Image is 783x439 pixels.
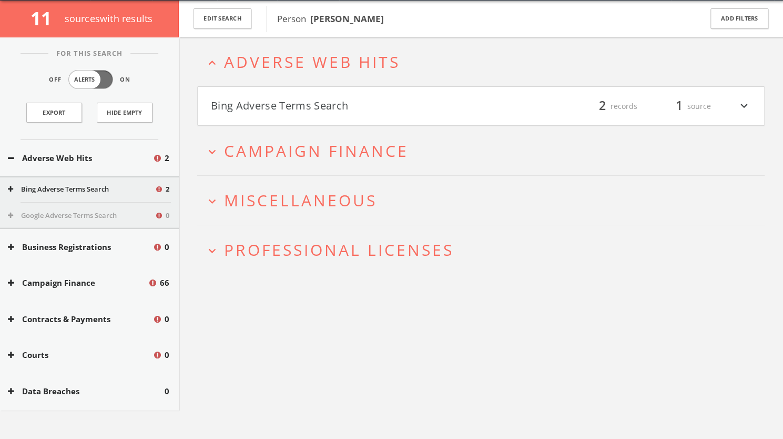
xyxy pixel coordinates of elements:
[165,241,169,253] span: 0
[8,152,152,164] button: Adverse Web Hits
[8,385,165,397] button: Data Breaches
[120,75,130,84] span: On
[165,152,169,164] span: 2
[205,56,219,70] i: expand_less
[224,140,409,162] span: Campaign Finance
[30,6,60,31] span: 11
[710,8,768,29] button: Add Filters
[165,385,169,397] span: 0
[224,239,454,261] span: Professional Licenses
[224,189,377,211] span: Miscellaneous
[49,75,62,84] span: Off
[205,194,219,208] i: expand_more
[310,13,384,25] b: [PERSON_NAME]
[165,349,169,361] span: 0
[224,51,400,73] span: Adverse Web Hits
[48,48,130,59] span: For This Search
[205,145,219,159] i: expand_more
[205,142,765,159] button: expand_moreCampaign Finance
[737,97,751,115] i: expand_more
[8,349,152,361] button: Courts
[574,97,637,115] div: records
[648,97,711,115] div: source
[205,192,765,209] button: expand_moreMiscellaneous
[8,277,148,289] button: Campaign Finance
[277,13,384,25] span: Person
[205,53,765,71] button: expand_lessAdverse Web Hits
[205,244,219,258] i: expand_more
[205,241,765,258] button: expand_moreProfessional Licenses
[166,184,169,195] span: 2
[97,103,152,123] button: Hide Empty
[26,103,82,123] a: Export
[211,97,481,115] button: Bing Adverse Terms Search
[194,8,251,29] button: Edit Search
[8,241,152,253] button: Business Registrations
[165,313,169,325] span: 0
[594,97,611,115] span: 2
[166,211,169,221] span: 0
[671,97,687,115] span: 1
[65,12,153,25] span: source s with results
[8,313,152,325] button: Contracts & Payments
[8,184,155,195] button: Bing Adverse Terms Search
[8,211,155,221] button: Google Adverse Terms Search
[160,277,169,289] span: 66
